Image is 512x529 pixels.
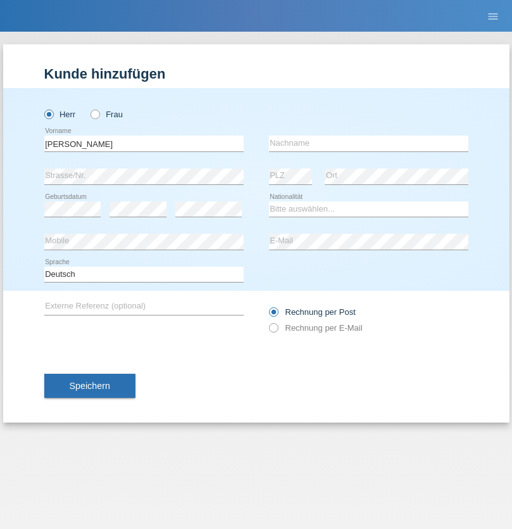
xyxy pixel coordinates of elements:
[44,66,468,82] h1: Kunde hinzufügen
[44,110,53,118] input: Herr
[91,110,123,119] label: Frau
[269,307,277,323] input: Rechnung per Post
[91,110,99,118] input: Frau
[269,307,356,317] label: Rechnung per Post
[269,323,277,339] input: Rechnung per E-Mail
[44,374,135,398] button: Speichern
[487,10,499,23] i: menu
[480,12,506,20] a: menu
[44,110,76,119] label: Herr
[70,381,110,391] span: Speichern
[269,323,363,333] label: Rechnung per E-Mail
